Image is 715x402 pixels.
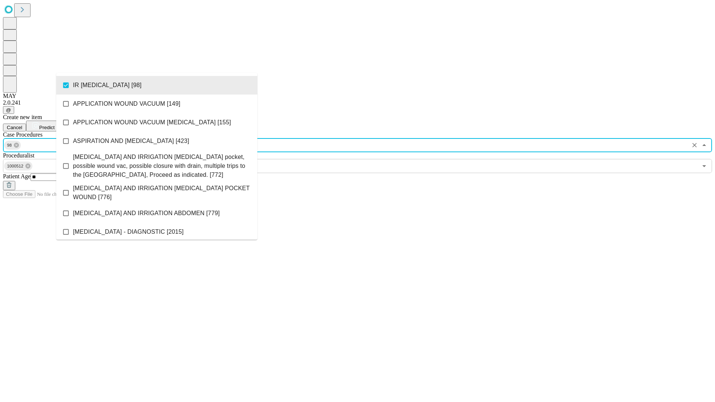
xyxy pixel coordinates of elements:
[73,118,231,127] span: APPLICATION WOUND VACUUM [MEDICAL_DATA] [155]
[699,140,709,150] button: Close
[3,114,42,120] span: Create new item
[73,99,180,108] span: APPLICATION WOUND VACUUM [149]
[4,162,32,170] div: 1000512
[3,124,26,131] button: Cancel
[699,161,709,171] button: Open
[73,209,220,218] span: [MEDICAL_DATA] AND IRRIGATION ABDOMEN [779]
[73,137,189,146] span: ASPIRATION AND [MEDICAL_DATA] [423]
[4,141,21,150] div: 98
[3,93,712,99] div: MAY
[73,227,184,236] span: [MEDICAL_DATA] - DIAGNOSTIC [2015]
[3,99,712,106] div: 2.0.241
[73,153,251,179] span: [MEDICAL_DATA] AND IRRIGATION [MEDICAL_DATA] pocket, possible wound vac, possible closure with dr...
[73,184,251,202] span: [MEDICAL_DATA] AND IRRIGATION [MEDICAL_DATA] POCKET WOUND [776]
[4,162,26,170] span: 1000512
[3,173,31,179] span: Patient Age
[26,121,60,131] button: Predict
[39,125,54,130] span: Predict
[73,81,142,90] span: IR [MEDICAL_DATA] [98]
[3,106,14,114] button: @
[689,140,700,150] button: Clear
[3,152,34,159] span: Proceduralist
[6,107,11,113] span: @
[4,141,15,150] span: 98
[3,131,42,138] span: Scheduled Procedure
[7,125,22,130] span: Cancel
